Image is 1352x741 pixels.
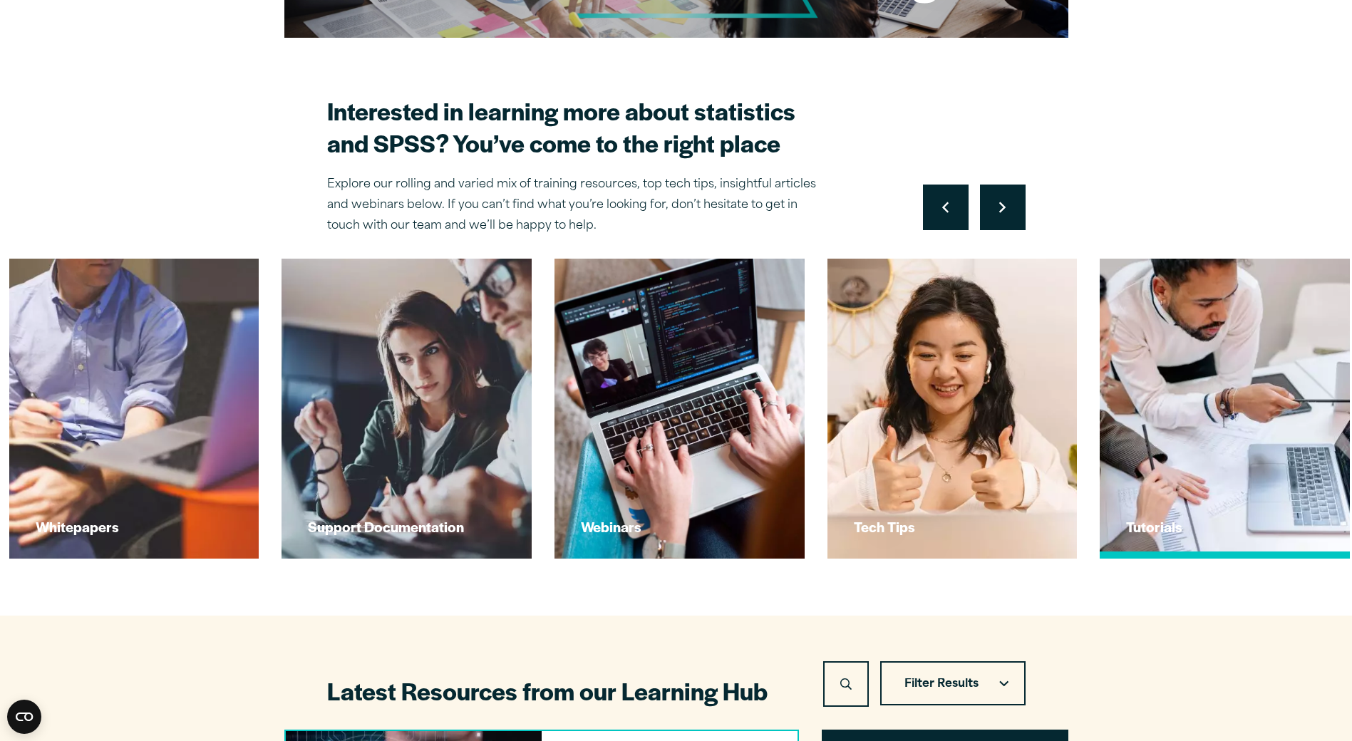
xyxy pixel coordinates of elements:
button: Search icon Upward pointing chevron [823,661,869,707]
svg: Search icon [840,678,852,690]
a: Whitepapers [9,259,259,559]
button: Move to previous slide [923,185,969,230]
h2: Latest Resources from our Learning Hub [327,675,789,707]
svg: Left pointing chevron [942,202,949,213]
a: Webinars [554,259,805,559]
button: Open CMP widget [7,700,41,734]
a: Tutorials [1100,259,1350,559]
button: Filter Results Checkmark selected [880,661,1026,705]
h3: Tech Tips [854,517,1055,536]
p: Explore our rolling and varied mix of training resources, top tech tips, insightful articles and ... [327,175,826,236]
svg: Checkmark selected [999,680,1008,687]
h3: Webinars [581,517,782,536]
a: Support Documentation [282,259,532,559]
h3: Tutorials [1126,517,1327,536]
svg: Right pointing chevron [999,202,1006,213]
span: Filter Results [904,678,979,690]
a: Tech Tips [827,259,1078,559]
h3: Support Documentation [308,517,509,536]
h3: Whitepapers [36,517,237,536]
h2: Interested in learning more about statistics and SPSS? You’ve come to the right place [327,95,826,159]
button: Move to next slide [980,185,1026,230]
img: FAQs [282,259,532,559]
